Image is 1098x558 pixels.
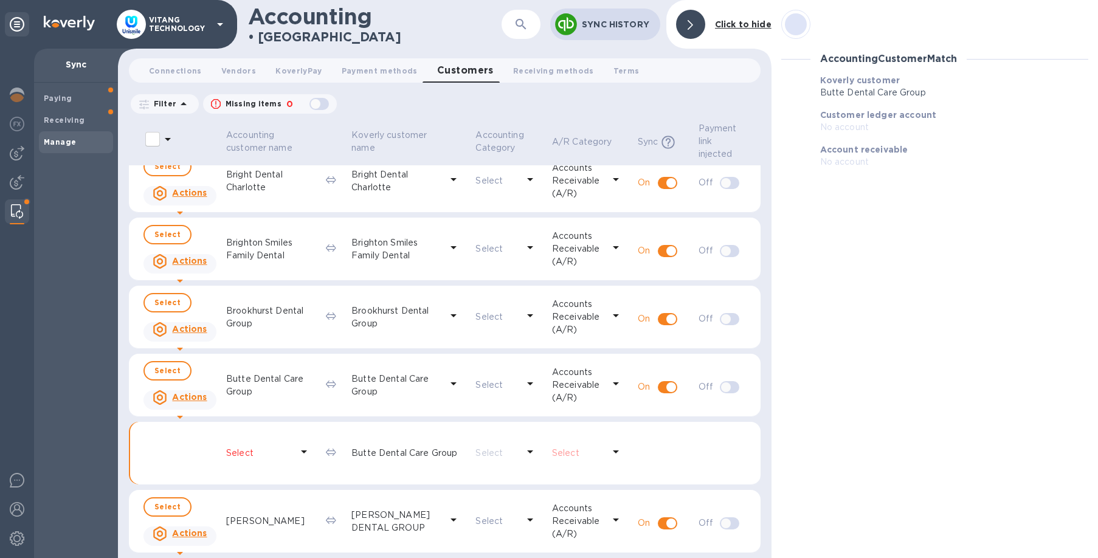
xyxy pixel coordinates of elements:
button: Select [143,293,192,312]
span: Select [154,295,181,310]
p: Off [699,244,713,257]
p: [PERSON_NAME] DENTAL GROUP [351,509,441,534]
img: Logo [44,16,95,30]
p: On [638,312,651,325]
p: Off [699,176,713,189]
p: Select [475,174,517,187]
p: Brighton Smiles Family Dental [351,236,441,262]
span: Payment link injected [699,122,756,160]
button: Select [143,361,192,381]
button: Missing items0 [203,94,337,114]
h1: Accounting [248,4,371,29]
h3: Accounting Customer Match [820,53,957,65]
p: 0 [286,98,293,111]
button: Select [143,225,192,244]
u: Actions [172,528,207,538]
p: Payment link injected [699,122,740,160]
button: Select [143,497,192,517]
p: Brighton Smiles Family Dental [226,236,316,262]
p: Butte Dental Care Group [351,447,466,460]
span: Receiving methods [513,64,594,77]
p: Brookhurst Dental Group [226,305,316,330]
p: Off [699,517,713,529]
p: Sync [638,136,658,148]
span: Terms [613,64,640,77]
p: Bright Dental Charlotte [226,168,316,194]
p: Select [475,447,517,460]
span: KoverlyPay [275,64,322,77]
p: Select [475,515,517,528]
b: Customer ledger account [820,110,936,120]
span: Select [154,500,181,514]
span: Accounting Category [475,129,542,154]
p: Accounts Receivable (A/R) [552,230,604,268]
p: Brookhurst Dental Group [351,305,441,330]
span: Customers [437,62,494,79]
p: A/R Category [552,136,612,148]
p: [PERSON_NAME] [226,515,316,528]
button: Select [143,157,192,176]
p: On [638,381,651,393]
div: Unpin categories [5,12,29,36]
p: Koverly customer name [351,129,450,154]
p: Filter [149,98,176,109]
p: Accounts Receivable (A/R) [552,298,604,336]
u: Actions [172,256,207,266]
p: Missing items [226,98,281,109]
u: Actions [172,324,207,334]
span: Select [154,159,181,174]
p: Accounts Receivable (A/R) [552,502,604,540]
p: Select [475,379,517,391]
span: Connections [149,64,202,77]
p: On [638,176,651,189]
b: Receiving [44,115,85,125]
p: Off [699,312,713,325]
h2: • [GEOGRAPHIC_DATA] [248,29,401,44]
p: Off [699,381,713,393]
img: Foreign exchange [10,117,24,131]
span: Sync [638,136,689,148]
b: Account receivable [820,145,908,154]
b: Click to hide [715,19,772,29]
span: A/R Category [552,136,628,148]
p: Select [475,243,517,255]
p: Sync [44,58,108,71]
p: Accounts Receivable (A/R) [552,162,604,200]
u: Actions [172,392,207,402]
p: Sync History [582,18,651,30]
p: Select [552,447,604,460]
span: Select [154,363,181,378]
p: Accounting customer name [226,129,300,154]
p: Accounting Category [475,129,526,154]
span: Select [154,227,181,242]
span: Payment methods [342,64,418,77]
p: Accounts Receivable (A/R) [552,366,604,404]
p: Select [475,311,517,323]
span: Koverly customer name [351,129,466,154]
p: No account [820,156,1088,168]
p: On [638,244,651,257]
p: On [638,517,651,529]
p: Butte Dental Care Group [820,86,1088,99]
span: Accounting customer name [226,129,316,154]
p: Bright Dental Charlotte [351,168,441,194]
b: Manage [44,137,76,146]
p: Butte Dental Care Group [351,373,441,398]
b: Koverly customer [820,75,900,85]
p: VITANG TECHNOLOGY [149,16,210,33]
p: Butte Dental Care Group [226,373,316,398]
p: No account [820,121,1088,134]
p: Select [226,447,292,460]
u: Actions [172,188,207,198]
span: Vendors [221,64,256,77]
b: Paying [44,94,72,103]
